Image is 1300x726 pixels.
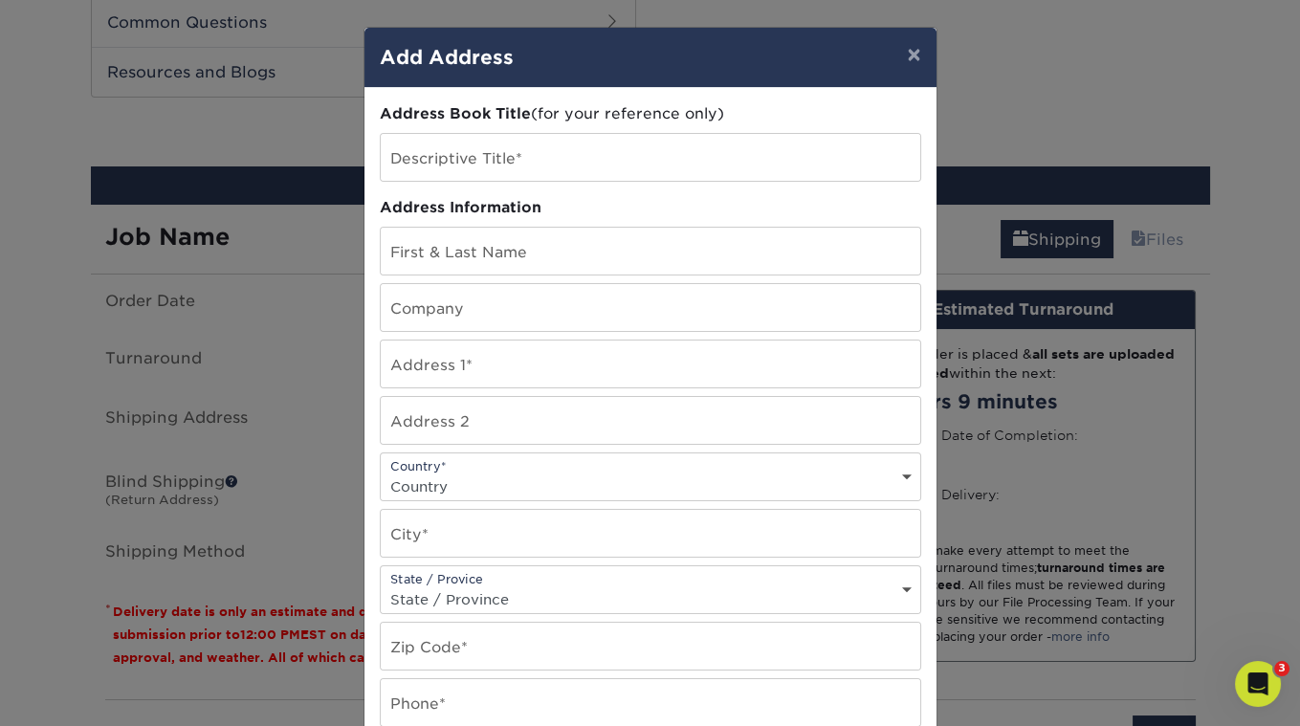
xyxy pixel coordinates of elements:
[380,43,921,72] h4: Add Address
[380,103,921,125] div: (for your reference only)
[380,197,921,219] div: Address Information
[1235,661,1281,707] iframe: Intercom live chat
[1274,661,1289,676] span: 3
[380,104,531,122] span: Address Book Title
[892,28,936,81] button: ×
